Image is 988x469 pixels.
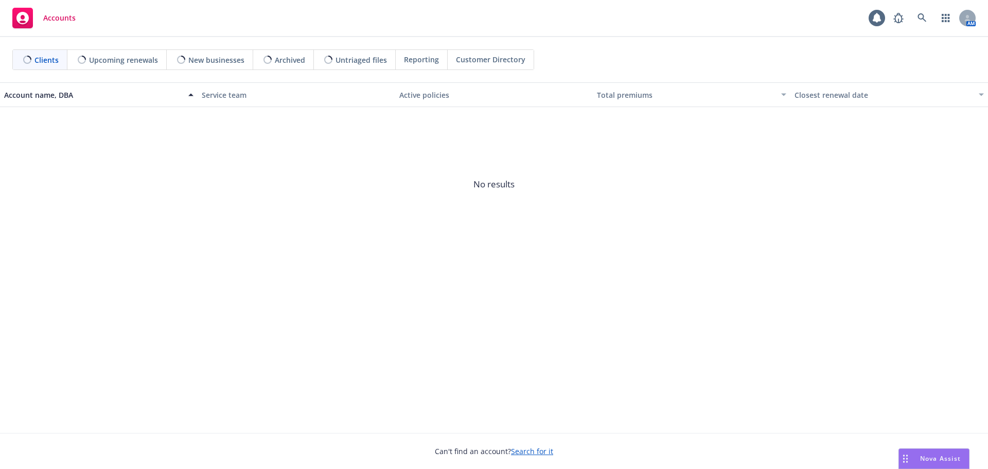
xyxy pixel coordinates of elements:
div: Closest renewal date [795,90,973,100]
span: Untriaged files [336,55,387,65]
span: Nova Assist [920,454,961,463]
a: Accounts [8,4,80,32]
span: Archived [275,55,305,65]
a: Switch app [936,8,956,28]
a: Report a Bug [888,8,909,28]
button: Closest renewal date [790,82,988,107]
button: Service team [198,82,395,107]
a: Search for it [511,446,553,456]
button: Nova Assist [898,448,969,469]
div: Drag to move [899,449,912,468]
span: Clients [34,55,59,65]
span: Customer Directory [456,54,525,65]
div: Active policies [399,90,589,100]
div: Total premiums [597,90,775,100]
span: Upcoming renewals [89,55,158,65]
a: Search [912,8,932,28]
span: Accounts [43,14,76,22]
button: Active policies [395,82,593,107]
div: Account name, DBA [4,90,182,100]
span: Can't find an account? [435,446,553,457]
button: Total premiums [593,82,790,107]
span: New businesses [188,55,244,65]
span: Reporting [404,54,439,65]
div: Service team [202,90,391,100]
